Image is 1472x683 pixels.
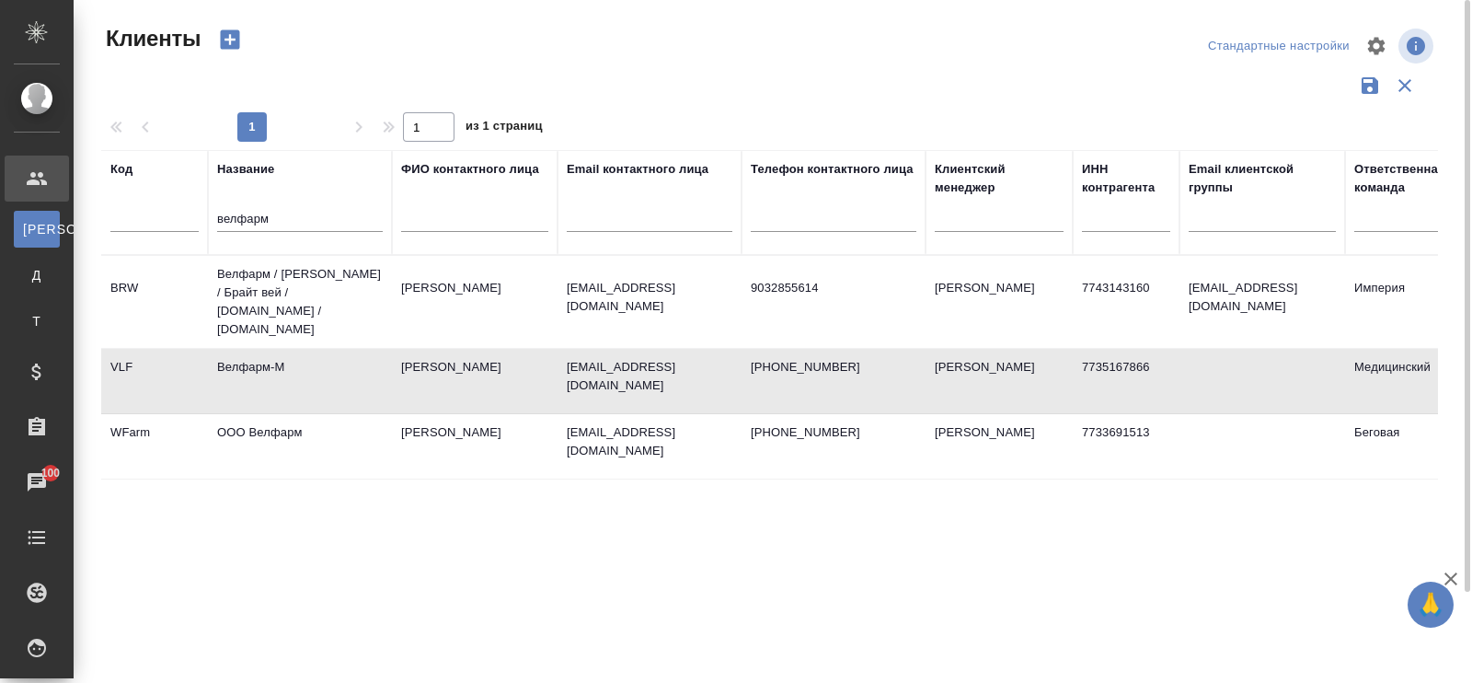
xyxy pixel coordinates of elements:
td: ООО Велфарм [208,414,392,479]
a: Т [14,303,60,340]
td: [PERSON_NAME] [926,414,1073,479]
td: Велфарм / [PERSON_NAME] / Брайт вей / [DOMAIN_NAME] / [DOMAIN_NAME] [208,256,392,348]
td: 7743143160 [1073,270,1179,334]
td: WFarm [101,414,208,479]
button: Сохранить фильтры [1352,68,1387,103]
div: ИНН контрагента [1082,160,1170,197]
td: VLF [101,349,208,413]
span: [PERSON_NAME] [23,220,51,238]
div: split button [1203,32,1354,61]
div: Email клиентской группы [1189,160,1336,197]
td: [PERSON_NAME] [926,270,1073,334]
p: [PHONE_NUMBER] [751,358,916,376]
td: [PERSON_NAME] [926,349,1073,413]
div: Код [110,160,132,179]
p: [EMAIL_ADDRESS][DOMAIN_NAME] [567,279,732,316]
p: [PHONE_NUMBER] [751,423,916,442]
span: 100 [30,464,72,482]
button: Создать [208,24,252,55]
td: [PERSON_NAME] [392,349,558,413]
p: [EMAIL_ADDRESS][DOMAIN_NAME] [567,358,732,395]
a: Д [14,257,60,294]
div: Клиентский менеджер [935,160,1064,197]
div: Название [217,160,274,179]
td: 7733691513 [1073,414,1179,479]
button: Сбросить фильтры [1387,68,1422,103]
td: 7735167866 [1073,349,1179,413]
button: 🙏 [1408,582,1454,628]
div: Телефон контактного лица [751,160,914,179]
span: из 1 страниц [466,115,543,142]
span: Т [23,312,51,330]
td: Велфарм-М [208,349,392,413]
td: [PERSON_NAME] [392,270,558,334]
p: 9032855614 [751,279,916,297]
td: BRW [101,270,208,334]
span: Настроить таблицу [1354,24,1398,68]
span: Клиенты [101,24,201,53]
div: ФИО контактного лица [401,160,539,179]
span: 🙏 [1415,585,1446,624]
td: [EMAIL_ADDRESS][DOMAIN_NAME] [1179,270,1345,334]
p: [EMAIL_ADDRESS][DOMAIN_NAME] [567,423,732,460]
span: Посмотреть информацию [1398,29,1437,64]
span: Д [23,266,51,284]
div: Email контактного лица [567,160,708,179]
a: [PERSON_NAME] [14,211,60,248]
a: 100 [5,459,69,505]
td: [PERSON_NAME] [392,414,558,479]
